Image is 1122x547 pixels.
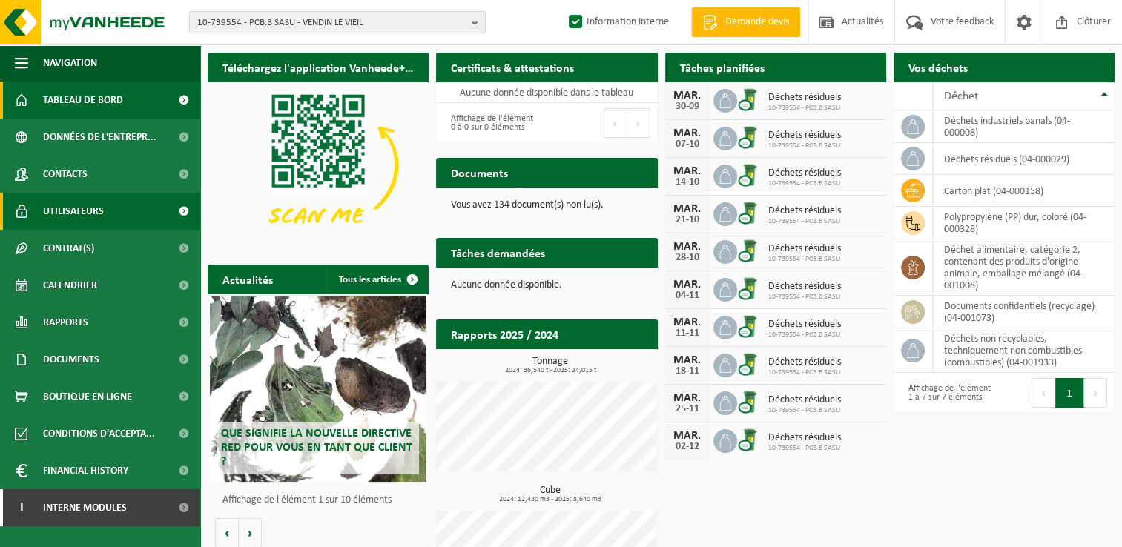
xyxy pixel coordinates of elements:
[436,158,523,187] h2: Documents
[933,175,1115,207] td: carton plat (04-000158)
[43,489,127,526] span: Interne modules
[327,265,427,294] a: Tous les articles
[737,87,762,112] img: WB-0240-CU
[210,296,426,482] a: Que signifie la nouvelle directive RED pour vous en tant que client ?
[737,314,762,339] img: WB-0240-CU
[737,238,762,263] img: WB-0240-CU
[768,179,841,188] span: 10-739554 - PCB.B SASU
[673,442,702,452] div: 02-12
[43,156,88,193] span: Contacts
[768,255,841,264] span: 10-739554 - PCB.B SASU
[1055,378,1084,408] button: 1
[768,319,841,331] span: Déchets résiduels
[768,432,841,444] span: Déchets résiduels
[768,217,841,226] span: 10-739554 - PCB.B SASU
[1032,378,1055,408] button: Previous
[673,354,702,366] div: MAR.
[443,357,657,374] h3: Tonnage
[944,90,978,102] span: Déchet
[894,53,983,82] h2: Vos déchets
[443,485,657,503] h3: Cube
[221,428,412,468] span: Que signifie la nouvelle directive RED pour vous en tant que client ?
[737,351,762,377] img: WB-0240-CU
[604,108,627,138] button: Previous
[737,276,762,301] img: WB-0240-CU
[43,193,104,230] span: Utilisateurs
[768,243,841,255] span: Déchets résiduels
[768,281,841,293] span: Déchets résiduels
[737,200,762,225] img: WB-0240-CU
[673,392,702,404] div: MAR.
[673,291,702,301] div: 04-11
[443,367,657,374] span: 2024: 36,540 t - 2025: 24,015 t
[665,53,779,82] h2: Tâches planifiées
[189,11,486,33] button: 10-739554 - PCB.B SASU - VENDIN LE VIEIL
[1084,378,1107,408] button: Next
[737,162,762,188] img: WB-0240-CU
[768,130,841,142] span: Déchets résiduels
[43,230,94,267] span: Contrat(s)
[673,102,702,112] div: 30-09
[768,168,841,179] span: Déchets résiduels
[768,331,841,339] span: 10-739554 - PCB.B SASU
[529,348,656,378] a: Consulter les rapports
[691,7,800,37] a: Demande devis
[933,239,1115,296] td: déchet alimentaire, catégorie 2, contenant des produits d'origine animale, emballage mélangé (04-...
[673,127,702,139] div: MAR.
[768,406,841,415] span: 10-739554 - PCB.B SASU
[673,366,702,377] div: 18-11
[673,404,702,414] div: 25-11
[436,53,589,82] h2: Certificats & attestations
[737,125,762,150] img: WB-0240-CU
[673,328,702,339] div: 11-11
[768,394,841,406] span: Déchets résiduels
[43,44,97,82] span: Navigation
[737,389,762,414] img: WB-0240-CU
[673,430,702,442] div: MAR.
[673,215,702,225] div: 21-10
[43,119,156,156] span: Données de l'entrepr...
[43,378,132,415] span: Boutique en ligne
[933,207,1115,239] td: polypropylène (PP) dur, coloré (04-000328)
[768,444,841,453] span: 10-739554 - PCB.B SASU
[208,265,288,294] h2: Actualités
[673,316,702,328] div: MAR.
[768,205,841,217] span: Déchets résiduels
[43,267,97,304] span: Calendrier
[197,12,466,34] span: 10-739554 - PCB.B SASU - VENDIN LE VIEIL
[768,357,841,368] span: Déchets résiduels
[673,253,702,263] div: 28-10
[43,341,99,378] span: Documents
[208,82,429,248] img: Download de VHEPlus App
[933,143,1115,175] td: déchets résiduels (04-000029)
[627,108,650,138] button: Next
[768,368,841,377] span: 10-739554 - PCB.B SASU
[15,489,28,526] span: I
[436,238,560,267] h2: Tâches demandées
[566,11,669,33] label: Information interne
[43,415,155,452] span: Conditions d'accepta...
[436,82,657,103] td: Aucune donnée disponible dans le tableau
[673,165,702,177] div: MAR.
[722,15,793,30] span: Demande devis
[768,92,841,104] span: Déchets résiduels
[43,452,128,489] span: Financial History
[443,107,539,139] div: Affichage de l'élément 0 à 0 sur 0 éléments
[443,496,657,503] span: 2024: 12,480 m3 - 2025: 8,640 m3
[768,104,841,113] span: 10-739554 - PCB.B SASU
[933,296,1115,328] td: documents confidentiels (recyclage) (04-001073)
[673,177,702,188] div: 14-10
[43,304,88,341] span: Rapports
[673,279,702,291] div: MAR.
[673,241,702,253] div: MAR.
[451,280,642,291] p: Aucune donnée disponible.
[222,495,421,505] p: Affichage de l'élément 1 sur 10 éléments
[768,142,841,150] span: 10-739554 - PCB.B SASU
[933,328,1115,373] td: déchets non recyclables, techniquement non combustibles (combustibles) (04-001933)
[737,427,762,452] img: WB-0240-CU
[673,203,702,215] div: MAR.
[451,200,642,210] p: Vous avez 134 document(s) non lu(s).
[208,53,429,82] h2: Téléchargez l'application Vanheede+ maintenant!
[768,293,841,302] span: 10-739554 - PCB.B SASU
[673,90,702,102] div: MAR.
